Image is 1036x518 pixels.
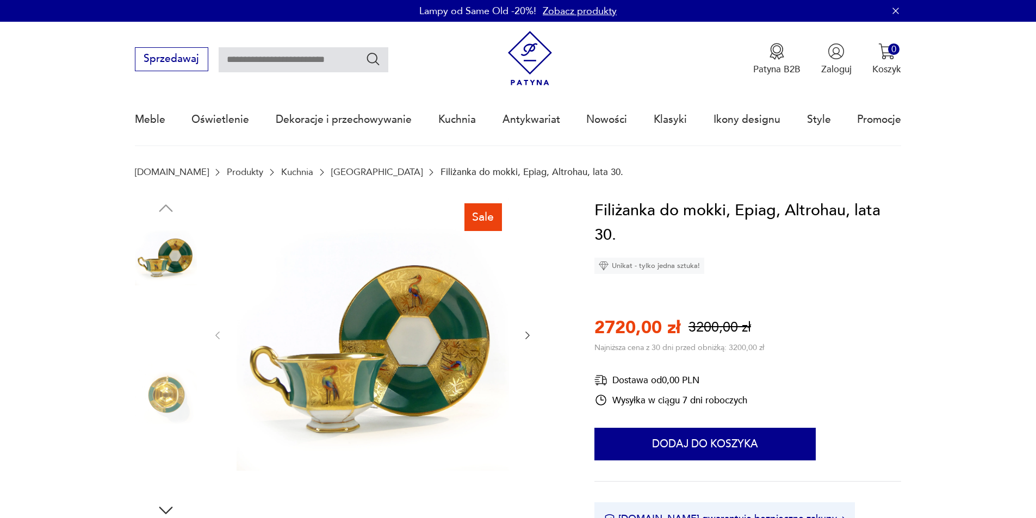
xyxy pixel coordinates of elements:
[135,431,197,493] img: Zdjęcie produktu Filiżanka do mokki, Epiag, Altrohau, lata 30.
[438,95,476,145] a: Kuchnia
[237,198,509,471] img: Zdjęcie produktu Filiżanka do mokki, Epiag, Altrohau, lata 30.
[768,43,785,60] img: Ikona medalu
[594,373,607,387] img: Ikona dostawy
[807,95,831,145] a: Style
[878,43,895,60] img: Ikona koszyka
[594,373,747,387] div: Dostawa od 0,00 PLN
[872,43,901,76] button: 0Koszyk
[594,316,680,340] p: 2720,00 zł
[464,203,502,230] div: Sale
[419,4,536,18] p: Lampy od Same Old -20%!
[191,95,249,145] a: Oświetlenie
[503,31,557,86] img: Patyna - sklep z meblami i dekoracjami vintage
[365,51,381,67] button: Szukaj
[227,167,263,177] a: Produkty
[135,55,208,64] a: Sprzedawaj
[594,428,816,460] button: Dodaj do koszyka
[135,167,209,177] a: [DOMAIN_NAME]
[135,362,197,424] img: Zdjęcie produktu Filiżanka do mokki, Epiag, Altrohau, lata 30.
[135,95,165,145] a: Meble
[331,167,423,177] a: [GEOGRAPHIC_DATA]
[753,43,801,76] a: Ikona medaluPatyna B2B
[594,258,704,274] div: Unikat - tylko jedna sztuka!
[753,63,801,76] p: Patyna B2B
[753,43,801,76] button: Patyna B2B
[654,95,687,145] a: Klasyki
[503,95,560,145] a: Antykwariat
[543,4,617,18] a: Zobacz produkty
[281,167,313,177] a: Kuchnia
[586,95,627,145] a: Nowości
[888,43,899,55] div: 0
[714,95,780,145] a: Ikony designu
[599,261,609,271] img: Ikona diamentu
[828,43,845,60] img: Ikonka użytkownika
[135,292,197,354] img: Zdjęcie produktu Filiżanka do mokki, Epiag, Altrohau, lata 30.
[821,43,852,76] button: Zaloguj
[594,198,901,248] h1: Filiżanka do mokki, Epiag, Altrohau, lata 30.
[441,167,623,177] p: Filiżanka do mokki, Epiag, Altrohau, lata 30.
[135,47,208,71] button: Sprzedawaj
[821,63,852,76] p: Zaloguj
[857,95,901,145] a: Promocje
[594,342,764,353] p: Najniższa cena z 30 dni przed obniżką: 3200,00 zł
[688,318,751,337] p: 3200,00 zł
[872,63,901,76] p: Koszyk
[135,223,197,285] img: Zdjęcie produktu Filiżanka do mokki, Epiag, Altrohau, lata 30.
[276,95,412,145] a: Dekoracje i przechowywanie
[594,394,747,407] div: Wysyłka w ciągu 7 dni roboczych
